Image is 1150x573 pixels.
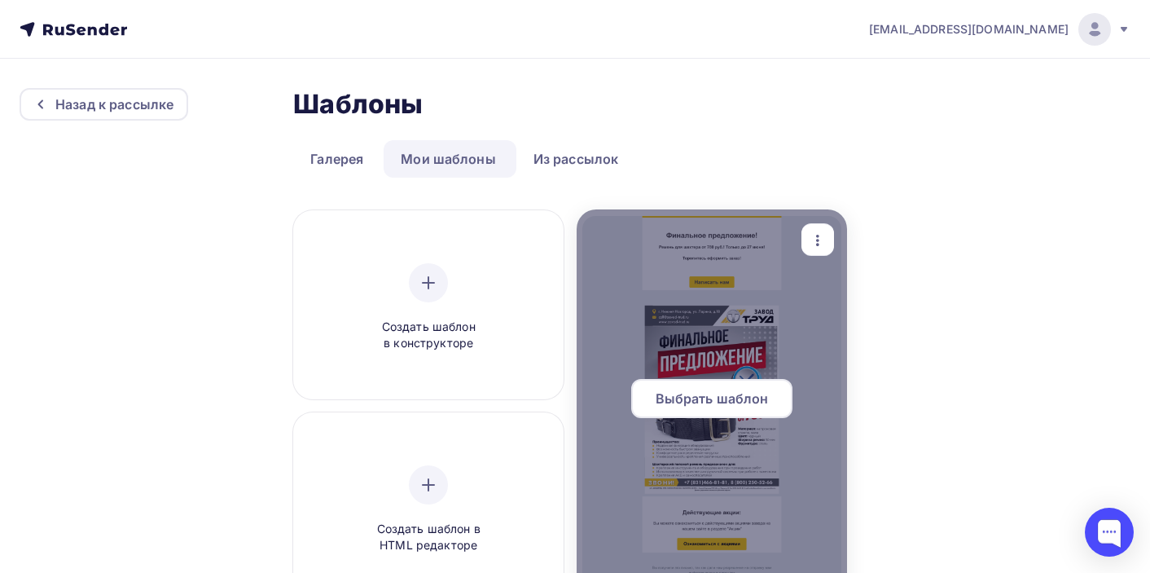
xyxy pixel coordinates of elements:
[869,21,1069,37] span: [EMAIL_ADDRESS][DOMAIN_NAME]
[351,319,506,352] span: Создать шаблон в конструкторе
[293,88,423,121] h2: Шаблоны
[516,140,636,178] a: Из рассылок
[351,521,506,554] span: Создать шаблон в HTML редакторе
[869,13,1130,46] a: [EMAIL_ADDRESS][DOMAIN_NAME]
[656,389,769,408] span: Выбрать шаблон
[293,140,380,178] a: Галерея
[55,95,173,114] div: Назад к рассылке
[384,140,513,178] a: Мои шаблоны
